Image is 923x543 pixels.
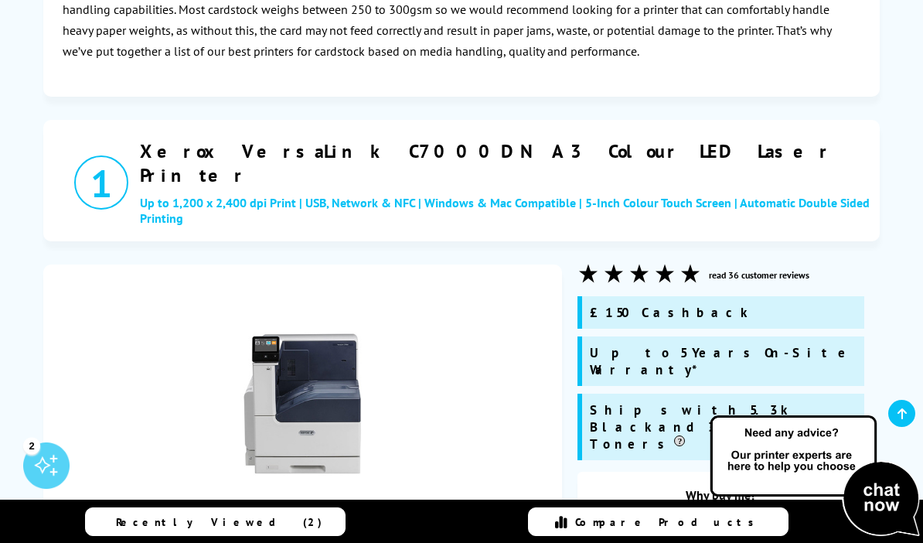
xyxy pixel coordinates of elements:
a: Compare Products [528,507,788,536]
img: Open Live Chat window [707,413,923,540]
div: 1 [74,155,128,210]
span: Up to 5 Years On-Site Warranty* [590,344,853,378]
span: Up to 1,200 x 2,400 dpi Print | USB, Network & NFC | Windows & Mac Compatible | 5-Inch Colour Tou... [140,195,872,226]
span: Recently Viewed (2) [116,515,322,529]
span: Ships with 5.3k Black and 3.3k Colour Toners [590,401,834,452]
img: Xerox VersaLink C7000DN [196,280,409,493]
span: Compare Products [575,515,762,529]
a: Recently Viewed (2) [85,507,345,536]
a: Xerox VersaLink C7000DN A3 Colour LED Laser Printer [140,139,872,187]
span: £150 Cashback [590,304,748,321]
a: read 36 customer reviews [709,269,809,281]
div: 2 [23,437,40,454]
div: Why buy me? [593,487,848,511]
